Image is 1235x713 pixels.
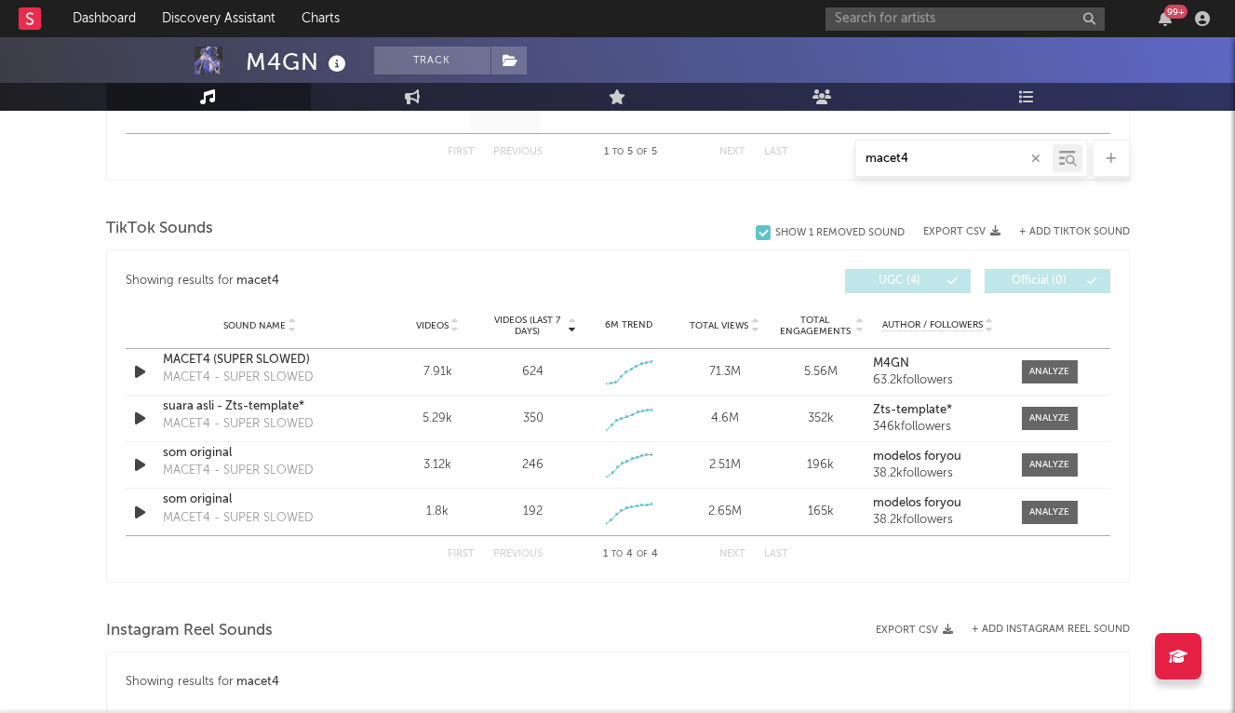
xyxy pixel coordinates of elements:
button: 99+ [1159,11,1172,26]
a: modelos foryou [873,451,1002,464]
a: MACET4 (SUPER SLOWED) [163,351,357,370]
div: 2.65M [681,503,768,521]
div: 165k [777,503,864,521]
span: Videos (last 7 days) [490,315,565,337]
div: MACET4 - SUPER SLOWED [163,415,314,434]
div: 6M Trend [585,318,672,332]
input: Search by song name or URL [856,152,1053,167]
div: Show 1 Removed Sound [775,227,905,239]
div: MACET4 - SUPER SLOWED [163,369,314,387]
a: som original [163,491,357,509]
div: macet4 [236,671,279,693]
button: Export CSV [923,226,1000,237]
div: Showing results for [126,269,618,293]
span: Instagram Reel Sounds [106,620,273,642]
div: 3.12k [395,456,481,475]
div: macet4 [236,270,279,292]
div: 99 + [1164,5,1188,19]
div: 38.2k followers [873,514,1002,527]
div: M4GN [246,47,351,77]
button: Last [764,549,788,559]
span: Total Views [690,320,748,331]
button: First [448,549,475,559]
button: + Add TikTok Sound [1019,227,1130,237]
div: 1.8k [395,503,481,521]
div: MACET4 - SUPER SLOWED [163,509,314,528]
button: + Add Instagram Reel Sound [972,625,1130,635]
span: Author / Followers [882,319,983,331]
div: 5.29k [395,410,481,428]
a: Zts-template* [873,404,1002,417]
div: 71.3M [681,363,768,382]
a: modelos foryou [873,497,1002,510]
div: 624 [522,363,544,382]
div: 192 [523,503,543,521]
span: to [611,550,623,558]
strong: modelos foryou [873,497,961,509]
strong: M4GN [873,357,909,370]
span: Official ( 0 ) [997,276,1082,287]
input: Search for artists [826,7,1105,31]
div: 38.2k followers [873,467,1002,480]
span: of [637,550,648,558]
span: TikTok Sounds [106,218,213,240]
a: som original [163,444,357,463]
div: Showing results for [126,671,1110,693]
button: Next [719,549,745,559]
div: 63.2k followers [873,374,1002,387]
div: MACET4 - SUPER SLOWED [163,462,314,480]
div: 246 [522,456,544,475]
strong: modelos foryou [873,451,961,463]
div: 5.56M [777,363,864,382]
span: Videos [416,320,449,331]
div: + Add Instagram Reel Sound [953,625,1130,635]
div: 196k [777,456,864,475]
strong: Zts-template* [873,404,952,416]
a: suara asli - Zts-template* [163,397,357,416]
button: Export CSV [876,625,953,636]
button: Track [374,47,490,74]
div: 350 [523,410,544,428]
div: 2.51M [681,456,768,475]
div: 352k [777,410,864,428]
div: 4.6M [681,410,768,428]
span: Total Engagements [777,315,852,337]
button: Previous [493,549,543,559]
button: Official(0) [985,269,1110,293]
div: 7.91k [395,363,481,382]
a: M4GN [873,357,1002,370]
span: UGC ( 4 ) [857,276,943,287]
span: Sound Name [223,320,286,331]
div: 1 4 4 [580,544,682,566]
div: 346k followers [873,421,1002,434]
button: + Add TikTok Sound [1000,227,1130,237]
button: UGC(4) [845,269,971,293]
